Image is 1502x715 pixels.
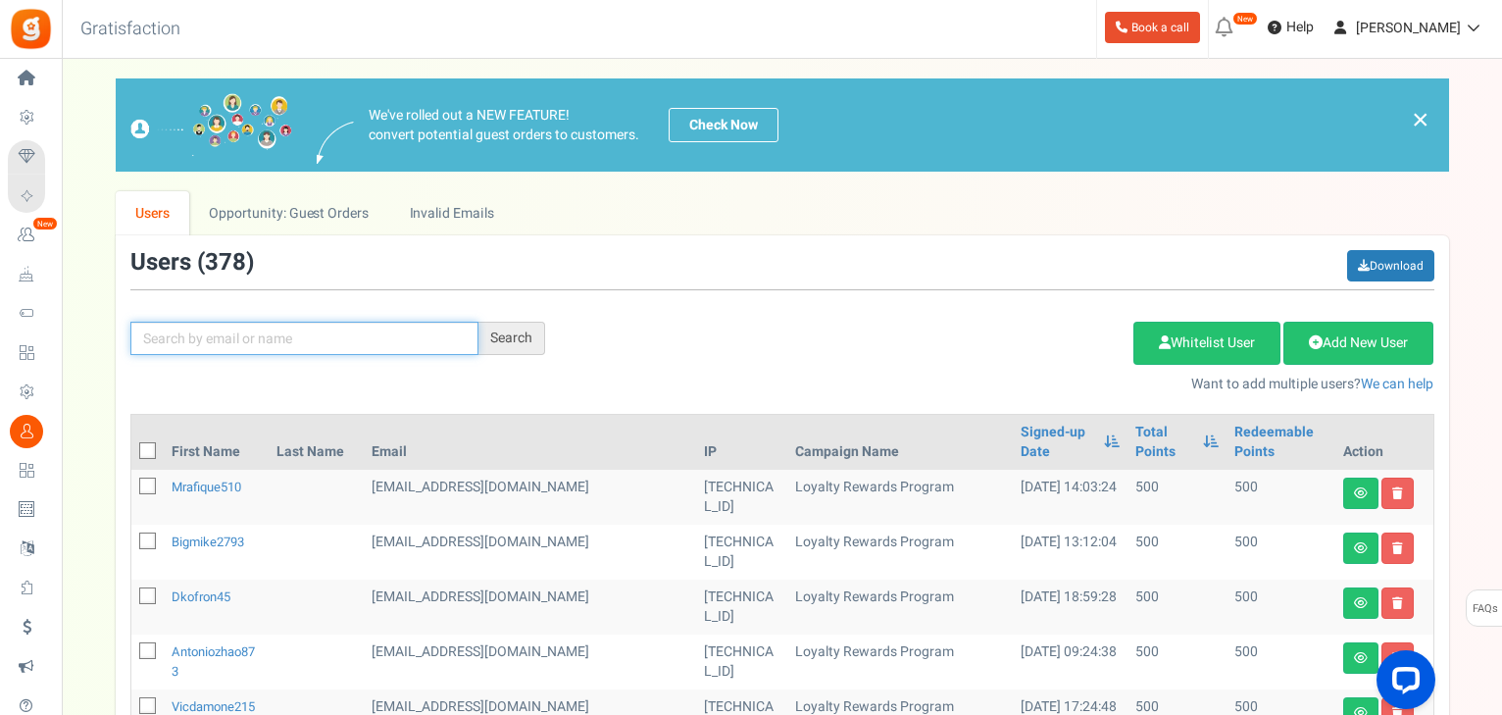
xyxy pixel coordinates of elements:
td: 500 [1127,470,1227,525]
i: View details [1354,597,1368,609]
span: 378 [205,245,246,280]
h3: Gratisfaction [59,10,202,49]
td: 500 [1127,525,1227,580]
a: Users [116,191,190,235]
a: Book a call [1105,12,1200,43]
th: First Name [164,415,269,470]
a: Help [1260,12,1322,43]
input: Search by email or name [130,322,478,355]
td: [TECHNICAL_ID] [696,525,787,580]
td: 500 [1227,525,1335,580]
img: images [130,93,292,157]
th: Campaign Name [787,415,1013,470]
span: FAQs [1472,590,1498,628]
a: Redeemable Points [1234,423,1327,462]
a: Total Points [1135,423,1193,462]
td: [DATE] 18:59:28 [1013,580,1127,635]
img: images [317,122,354,164]
td: Loyalty Rewards Program [787,525,1013,580]
td: [TECHNICAL_ID] [696,470,787,525]
em: New [1232,12,1258,26]
td: 500 [1127,635,1227,689]
a: Download [1347,250,1434,281]
a: New [8,219,53,252]
p: Want to add multiple users? [575,375,1434,394]
td: customer [364,525,696,580]
td: [DATE] 09:24:38 [1013,635,1127,689]
a: Add New User [1283,322,1433,365]
td: Loyalty Rewards Program [787,470,1013,525]
span: Help [1281,18,1314,37]
td: 500 [1127,580,1227,635]
th: IP [696,415,787,470]
td: 500 [1227,635,1335,689]
td: [DATE] 13:12:04 [1013,525,1127,580]
td: customer [364,470,696,525]
i: Delete user [1392,597,1403,609]
i: View details [1354,652,1368,664]
td: 500 [1227,470,1335,525]
i: View details [1354,487,1368,499]
img: Gratisfaction [9,7,53,51]
td: [TECHNICAL_ID] [696,635,787,689]
i: View details [1354,542,1368,554]
a: antoniozhao873 [172,642,255,681]
td: customer [364,580,696,635]
th: Email [364,415,696,470]
h3: Users ( ) [130,250,254,276]
td: customer [364,635,696,689]
td: Loyalty Rewards Program [787,635,1013,689]
a: We can help [1361,374,1433,394]
i: Delete user [1392,542,1403,554]
a: Invalid Emails [389,191,514,235]
a: mrafique510 [172,478,241,496]
th: Last Name [269,415,365,470]
em: New [32,217,58,230]
a: Opportunity: Guest Orders [189,191,388,235]
td: [DATE] 14:03:24 [1013,470,1127,525]
td: [TECHNICAL_ID] [696,580,787,635]
div: Search [478,322,545,355]
a: Whitelist User [1133,322,1280,365]
span: [PERSON_NAME] [1356,18,1461,38]
td: Loyalty Rewards Program [787,580,1013,635]
a: dkofron45 [172,587,230,606]
p: We've rolled out a NEW FEATURE! convert potential guest orders to customers. [369,106,639,145]
a: × [1412,108,1429,131]
a: Signed-up Date [1021,423,1094,462]
a: Check Now [669,108,778,142]
th: Action [1335,415,1433,470]
i: Delete user [1392,487,1403,499]
td: 500 [1227,580,1335,635]
a: bigmike2793 [172,533,244,551]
